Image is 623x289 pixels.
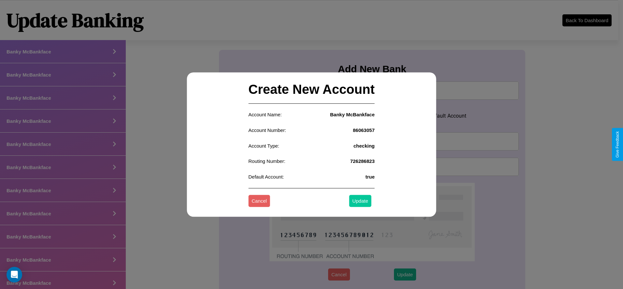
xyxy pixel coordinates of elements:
div: Give Feedback [615,131,620,158]
p: Routing Number: [248,157,285,166]
p: Account Type: [248,141,279,150]
p: Account Name: [248,110,282,119]
h4: checking [354,143,375,149]
div: Open Intercom Messenger [7,267,22,282]
h2: Create New Account [248,76,375,104]
p: Default Account: [248,172,284,181]
button: Update [349,195,371,207]
h4: 726286823 [350,159,375,164]
p: Account Number: [248,126,286,135]
button: Cancel [248,195,270,207]
h4: 86063057 [353,127,375,133]
h4: true [365,174,374,180]
h4: Banky McBankface [330,112,375,118]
